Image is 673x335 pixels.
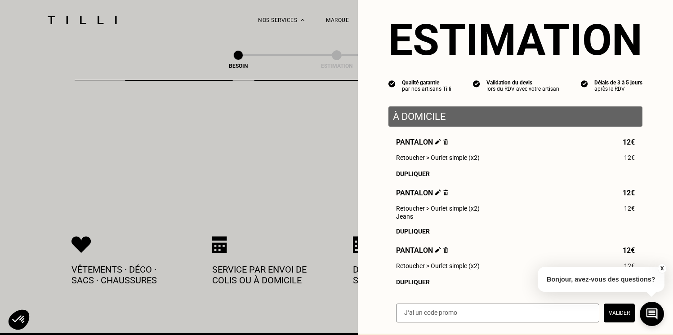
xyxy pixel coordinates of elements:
span: Pantalon [396,189,448,197]
img: Éditer [435,247,441,253]
div: par nos artisans Tilli [402,86,451,92]
img: Supprimer [443,247,448,253]
p: Bonjour, avez-vous des questions? [538,267,664,292]
span: 12€ [623,189,635,197]
span: 12€ [623,246,635,255]
span: 12€ [624,154,635,161]
img: icon list info [581,79,588,88]
span: Retoucher > Ourlet simple (x2) [396,262,480,269]
div: après le RDV [594,86,642,92]
div: Délais de 3 à 5 jours [594,79,642,86]
span: Retoucher > Ourlet simple (x2) [396,205,480,212]
span: 12€ [623,138,635,146]
div: Dupliquer [396,170,635,177]
img: Supprimer [443,190,448,195]
input: J‘ai un code promo [396,304,599,322]
div: lors du RDV avec votre artisan [486,86,559,92]
p: À domicile [393,111,638,122]
div: Dupliquer [396,278,635,286]
img: Supprimer [443,139,448,145]
img: Éditer [435,190,441,195]
div: Validation du devis [486,79,559,86]
span: Jeans [396,213,413,220]
img: icon list info [473,79,480,88]
button: Valider [604,304,635,322]
span: Pantalon [396,138,448,146]
img: Éditer [435,139,441,145]
div: Dupliquer [396,228,635,235]
span: 12€ [624,205,635,212]
img: icon list info [388,79,396,88]
button: X [657,264,666,273]
section: Estimation [388,15,642,65]
div: Qualité garantie [402,79,451,86]
span: Retoucher > Ourlet simple (x2) [396,154,480,161]
span: Pantalon [396,246,448,255]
